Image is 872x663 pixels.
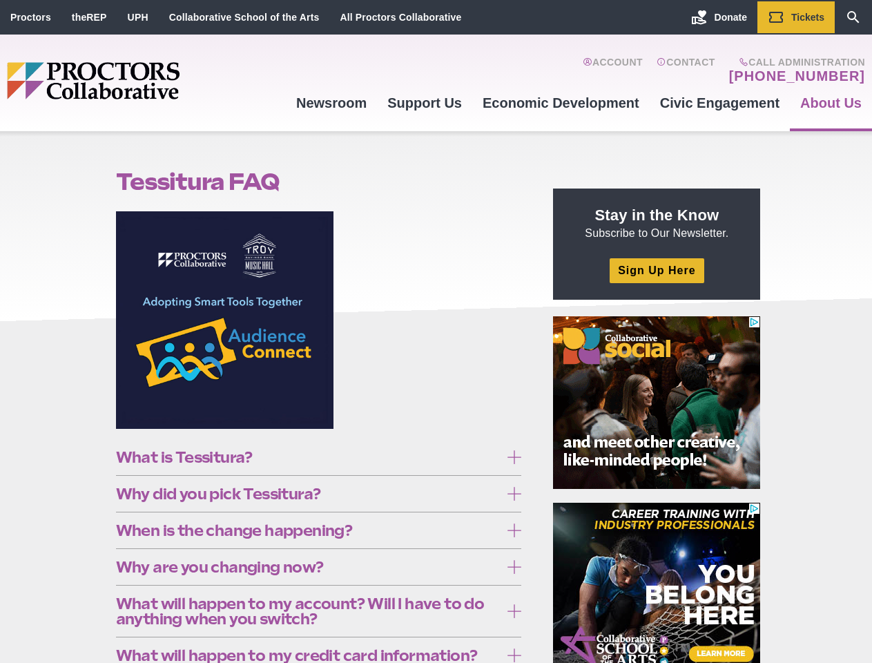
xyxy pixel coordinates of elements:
a: Newsroom [286,84,377,122]
a: Tickets [757,1,835,33]
img: Proctors logo [7,62,286,99]
span: What will happen to my account? Will I have to do anything when you switch? [116,596,501,626]
span: What will happen to my credit card information? [116,648,501,663]
a: Search [835,1,872,33]
span: When is the change happening? [116,523,501,538]
a: About Us [790,84,872,122]
span: Why did you pick Tessitura? [116,486,501,501]
h1: Tessitura FAQ [116,169,522,195]
a: Civic Engagement [650,84,790,122]
a: theREP [72,12,107,23]
a: Collaborative School of the Arts [169,12,320,23]
a: Support Us [377,84,472,122]
a: [PHONE_NUMBER] [729,68,865,84]
span: Donate [715,12,747,23]
p: Subscribe to Our Newsletter. [570,205,744,241]
span: Why are you changing now? [116,559,501,575]
span: Tickets [791,12,824,23]
span: Call Administration [725,57,865,68]
a: Contact [657,57,715,84]
a: All Proctors Collaborative [340,12,461,23]
a: Donate [681,1,757,33]
a: Proctors [10,12,51,23]
iframe: Advertisement [553,316,760,489]
a: Sign Up Here [610,258,704,282]
a: UPH [128,12,148,23]
a: Economic Development [472,84,650,122]
strong: Stay in the Know [595,206,719,224]
span: What is Tessitura? [116,450,501,465]
a: Account [583,57,643,84]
